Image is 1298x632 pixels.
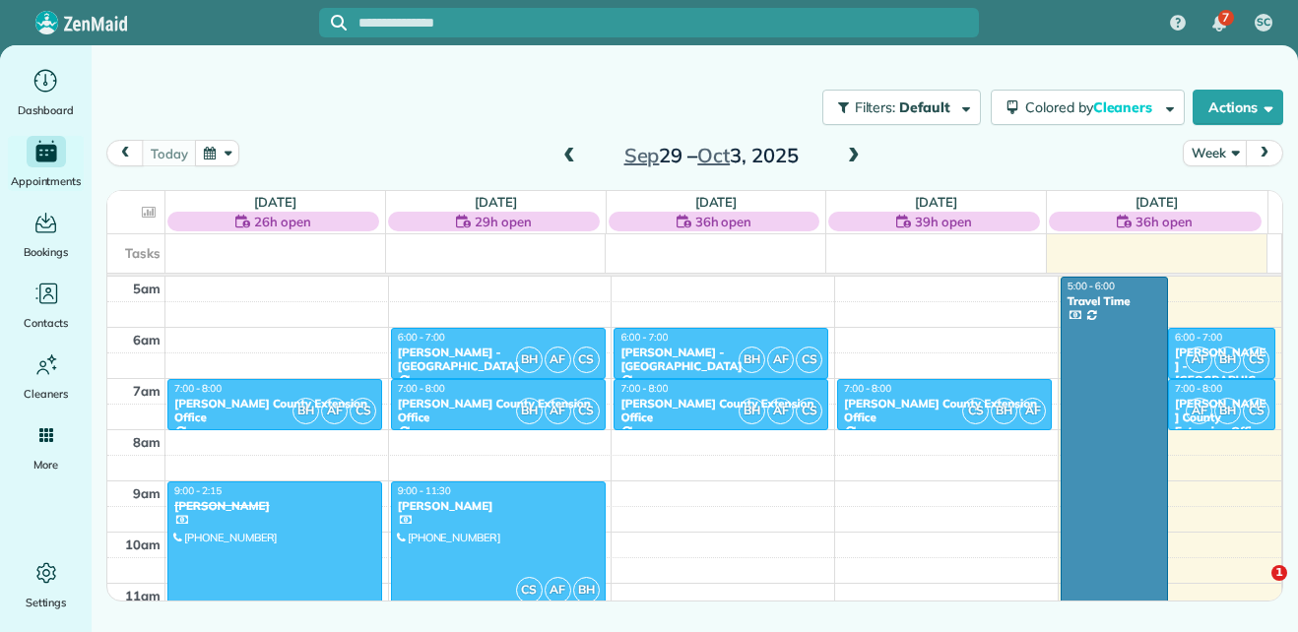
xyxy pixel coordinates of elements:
div: [PERSON_NAME] - [GEOGRAPHIC_DATA] [397,346,600,374]
span: 6:00 - 7:00 [620,331,668,344]
span: Colored by [1025,98,1159,116]
a: [DATE] [1136,194,1178,210]
span: 9:00 - 11:30 [398,484,451,497]
button: Actions [1193,90,1283,125]
a: Bookings [8,207,84,262]
span: 10am [125,537,161,552]
span: 6am [133,332,161,348]
button: Week [1183,140,1247,166]
span: 36h open [695,212,752,231]
span: BH [991,398,1017,424]
span: More [33,455,58,474]
span: AF [767,347,794,373]
span: SC [1257,15,1270,31]
span: 9am [133,485,161,501]
h2: 29 – 3, 2025 [588,145,834,166]
div: [PERSON_NAME] [397,499,600,513]
span: Tasks [125,245,161,261]
div: 7 unread notifications [1199,2,1240,45]
a: [DATE] [254,194,296,210]
span: AF [767,398,794,424]
span: BH [739,398,765,424]
span: 29h open [475,212,532,231]
a: Cleaners [8,348,84,404]
span: 5am [133,281,161,296]
a: [DATE] [915,194,957,210]
span: Appointments [11,171,82,191]
div: [PERSON_NAME] County Extension Office [843,397,1046,425]
span: 39h open [915,212,972,231]
div: [PERSON_NAME] County Extension Office [173,397,376,425]
span: 1 [1271,565,1287,581]
span: Oct [697,143,730,167]
a: Contacts [8,278,84,333]
a: [DATE] [475,194,517,210]
button: today [142,140,196,166]
span: CS [962,398,989,424]
span: CS [1243,347,1269,373]
span: CS [516,577,543,603]
span: CS [573,398,600,424]
button: Colored byCleaners [991,90,1185,125]
span: BH [516,347,543,373]
span: Default [899,98,951,116]
span: 7:00 - 8:00 [174,382,222,395]
div: [PERSON_NAME] [173,499,376,513]
span: 7:00 - 8:00 [844,382,891,395]
span: 7:00 - 8:00 [398,382,445,395]
span: 9:00 - 2:15 [174,484,222,497]
span: 6:00 - 7:00 [1175,331,1222,344]
a: Filters: Default [812,90,981,125]
span: 7:00 - 8:00 [1175,382,1222,395]
span: AF [545,577,571,603]
span: CS [350,398,376,424]
span: 7am [133,383,161,399]
div: [PERSON_NAME] County Extension Office [397,397,600,425]
span: CS [573,347,600,373]
span: BH [1214,398,1241,424]
svg: Focus search [331,15,347,31]
a: Settings [8,557,84,612]
span: 6:00 - 7:00 [398,331,445,344]
button: Filters: Default [822,90,981,125]
button: next [1246,140,1283,166]
span: CS [1243,398,1269,424]
a: Appointments [8,136,84,191]
span: BH [573,577,600,603]
span: 26h open [254,212,311,231]
span: Settings [26,593,67,612]
span: Bookings [24,242,69,262]
span: BH [739,347,765,373]
span: AF [1019,398,1046,424]
span: AF [1186,398,1212,424]
span: 8am [133,434,161,450]
span: 36h open [1136,212,1193,231]
span: AF [1186,347,1212,373]
button: Focus search [319,15,347,31]
span: 5:00 - 6:00 [1068,280,1115,292]
button: prev [106,140,144,166]
span: 11am [125,588,161,603]
span: Cleaners [24,384,68,404]
div: [PERSON_NAME] County Extension Office [619,397,822,425]
span: Filters: [855,98,896,116]
span: CS [796,347,822,373]
span: AF [321,398,348,424]
span: Cleaners [1093,98,1156,116]
a: Dashboard [8,65,84,120]
a: [DATE] [695,194,738,210]
span: Sep [624,143,660,167]
div: [PERSON_NAME] - [GEOGRAPHIC_DATA] [619,346,822,374]
span: BH [516,398,543,424]
div: [PERSON_NAME] County Extension Office [1174,397,1269,439]
span: BH [1214,347,1241,373]
span: Dashboard [18,100,74,120]
span: AF [545,398,571,424]
span: Contacts [24,313,68,333]
div: Travel Time [1067,294,1162,308]
div: [PERSON_NAME] - [GEOGRAPHIC_DATA] [1174,346,1269,403]
span: 7:00 - 8:00 [620,382,668,395]
span: AF [545,347,571,373]
span: 7 [1222,10,1229,26]
span: BH [292,398,319,424]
